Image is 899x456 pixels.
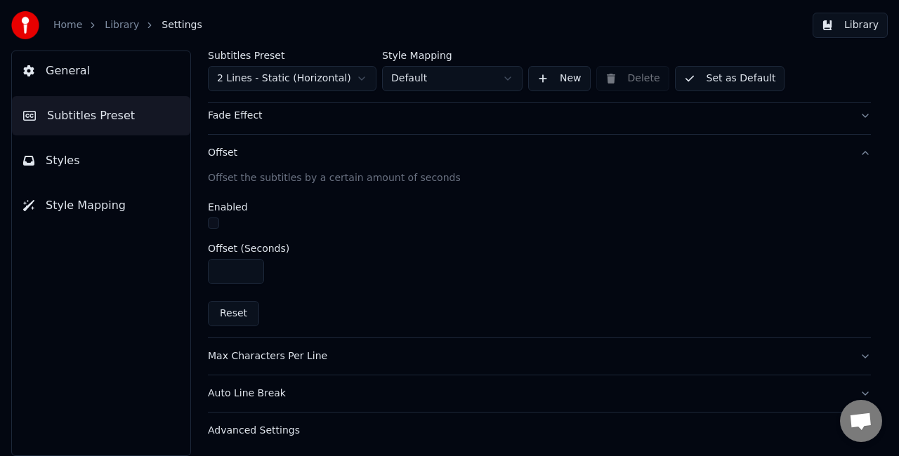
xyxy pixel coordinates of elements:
div: Advanced Settings [208,424,848,438]
button: Library [813,13,888,38]
a: Library [105,18,139,32]
div: Offset [208,146,848,160]
label: Subtitles Preset [208,51,376,60]
div: Max Characters Per Line [208,349,848,363]
button: Auto Line Break [208,375,871,412]
img: youka [11,11,39,39]
a: Open chat [840,400,882,442]
button: Fade Effect [208,98,871,134]
span: Settings [162,18,202,32]
span: Subtitles Preset [47,107,135,124]
button: Offset [208,135,871,171]
div: Auto Line Break [208,387,848,401]
label: Style Mapping [382,51,523,60]
label: Enabled [208,202,248,212]
button: Max Characters Per Line [208,338,871,375]
span: General [46,62,90,79]
button: Set as Default [675,66,785,91]
span: Style Mapping [46,197,126,214]
button: General [12,51,190,90]
button: New [528,66,591,91]
label: Offset (Seconds) [208,243,289,253]
span: Styles [46,152,80,169]
button: Style Mapping [12,186,190,225]
div: Fade Effect [208,109,848,123]
div: Offset the subtitles by a certain amount of seconds [208,171,871,185]
button: Subtitles Preset [12,96,190,135]
button: Reset [208,301,259,326]
nav: breadcrumb [53,18,202,32]
button: Styles [12,141,190,180]
a: Home [53,18,82,32]
div: Offset [208,171,871,337]
button: Advanced Settings [208,413,871,449]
